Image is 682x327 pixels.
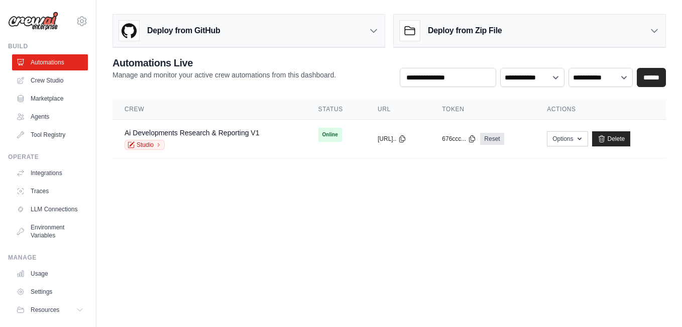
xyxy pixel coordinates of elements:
[8,42,88,50] div: Build
[535,99,666,120] th: Actions
[12,127,88,143] a: Tool Registry
[428,25,502,37] h3: Deploy from Zip File
[112,70,336,80] p: Manage and monitor your active crew automations from this dashboard.
[119,21,139,41] img: GitHub Logo
[306,99,366,120] th: Status
[592,131,631,146] a: Delete
[318,128,342,142] span: Online
[547,131,588,146] button: Options
[112,56,336,70] h2: Automations Live
[480,133,504,145] a: Reset
[430,99,535,120] th: Token
[442,135,476,143] button: 676ccc...
[12,219,88,243] a: Environment Variables
[31,306,59,314] span: Resources
[112,99,306,120] th: Crew
[12,72,88,89] a: Crew Studio
[8,12,58,31] img: Logo
[12,54,88,70] a: Automations
[366,99,430,120] th: URL
[12,201,88,217] a: LLM Connections
[8,254,88,262] div: Manage
[12,109,88,125] a: Agents
[12,302,88,318] button: Resources
[125,140,165,150] a: Studio
[12,183,88,199] a: Traces
[125,129,259,137] a: Ai Developments Research & Reporting V1
[147,25,220,37] h3: Deploy from GitHub
[8,153,88,161] div: Operate
[12,91,88,107] a: Marketplace
[12,165,88,181] a: Integrations
[12,284,88,300] a: Settings
[12,266,88,282] a: Usage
